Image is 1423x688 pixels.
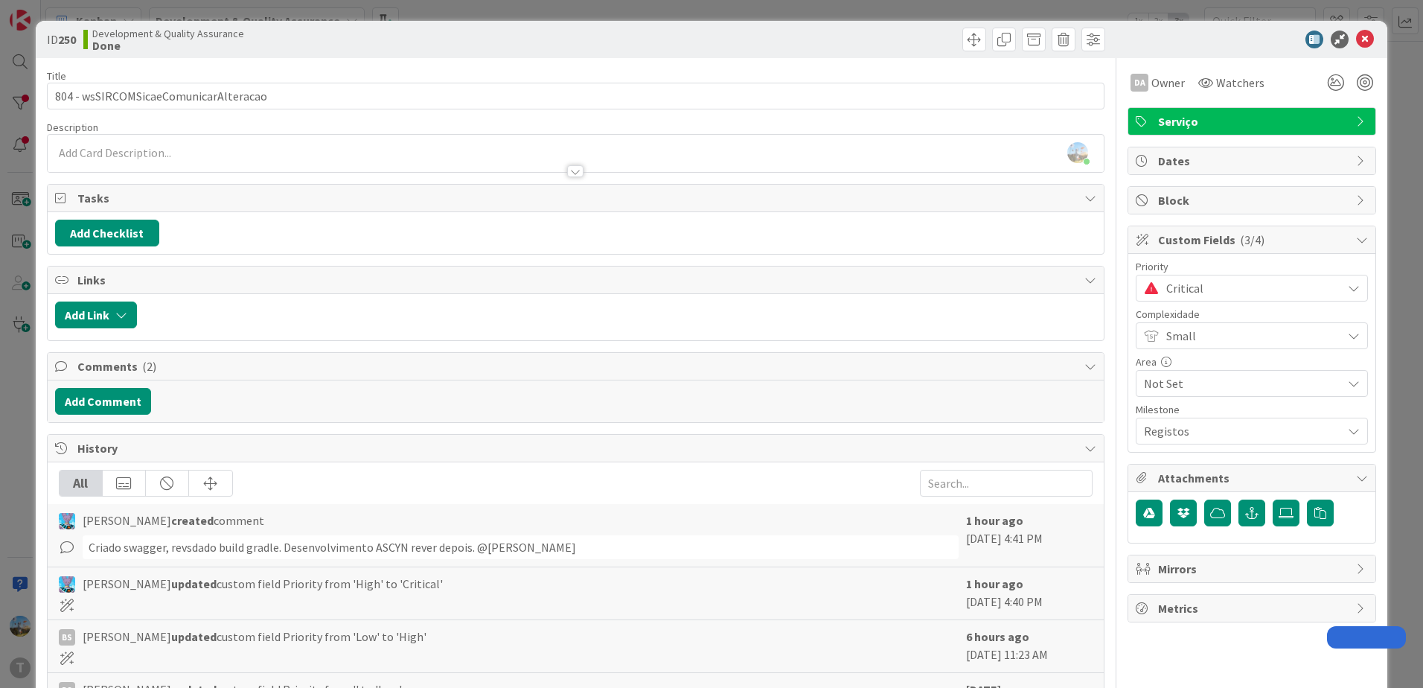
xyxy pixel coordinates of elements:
[59,629,75,646] div: BS
[55,388,151,415] button: Add Comment
[92,28,244,39] span: Development & Quality Assurance
[1158,599,1349,617] span: Metrics
[966,575,1093,612] div: [DATE] 4:40 PM
[1136,261,1368,272] div: Priority
[83,628,426,646] span: [PERSON_NAME] custom field Priority from 'Low' to 'High'
[1158,112,1349,130] span: Serviço
[966,512,1093,559] div: [DATE] 4:41 PM
[77,439,1077,457] span: History
[1158,469,1349,487] span: Attachments
[1158,231,1349,249] span: Custom Fields
[47,31,76,48] span: ID
[77,357,1077,375] span: Comments
[83,535,959,559] div: Criado swagger, revsdado build gradle. Desenvolvimento ASCYN rever depois. ﻿@[PERSON_NAME]
[1216,74,1264,92] span: Watchers
[966,513,1023,528] b: 1 hour ago
[1144,373,1334,394] span: Not Set
[1240,232,1264,247] span: ( 3/4 )
[47,69,66,83] label: Title
[1136,404,1368,415] div: Milestone
[58,32,76,47] b: 250
[1166,278,1334,299] span: Critical
[59,576,75,593] img: SF
[1131,74,1148,92] div: DA
[966,628,1093,665] div: [DATE] 11:23 AM
[77,189,1077,207] span: Tasks
[171,576,217,591] b: updated
[60,471,103,496] div: All
[966,629,1029,644] b: 6 hours ago
[1136,357,1368,367] div: Area
[1158,191,1349,209] span: Block
[142,359,156,374] span: ( 2 )
[920,470,1093,497] input: Search...
[171,513,214,528] b: created
[83,575,443,593] span: [PERSON_NAME] custom field Priority from 'High' to 'Critical'
[1158,560,1349,578] span: Mirrors
[59,513,75,529] img: SF
[1158,152,1349,170] span: Dates
[1151,74,1185,92] span: Owner
[171,629,217,644] b: updated
[77,271,1077,289] span: Links
[55,302,137,328] button: Add Link
[55,220,159,246] button: Add Checklist
[1144,421,1334,442] span: Registos
[1067,142,1088,163] img: rbRSAc01DXEKpQIPCc1LpL06ElWUjD6K.png
[47,121,98,134] span: Description
[1136,309,1368,319] div: Complexidade
[92,39,244,51] b: Done
[47,83,1104,109] input: type card name here...
[966,576,1023,591] b: 1 hour ago
[1166,325,1334,346] span: Small
[83,512,264,529] span: [PERSON_NAME] comment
